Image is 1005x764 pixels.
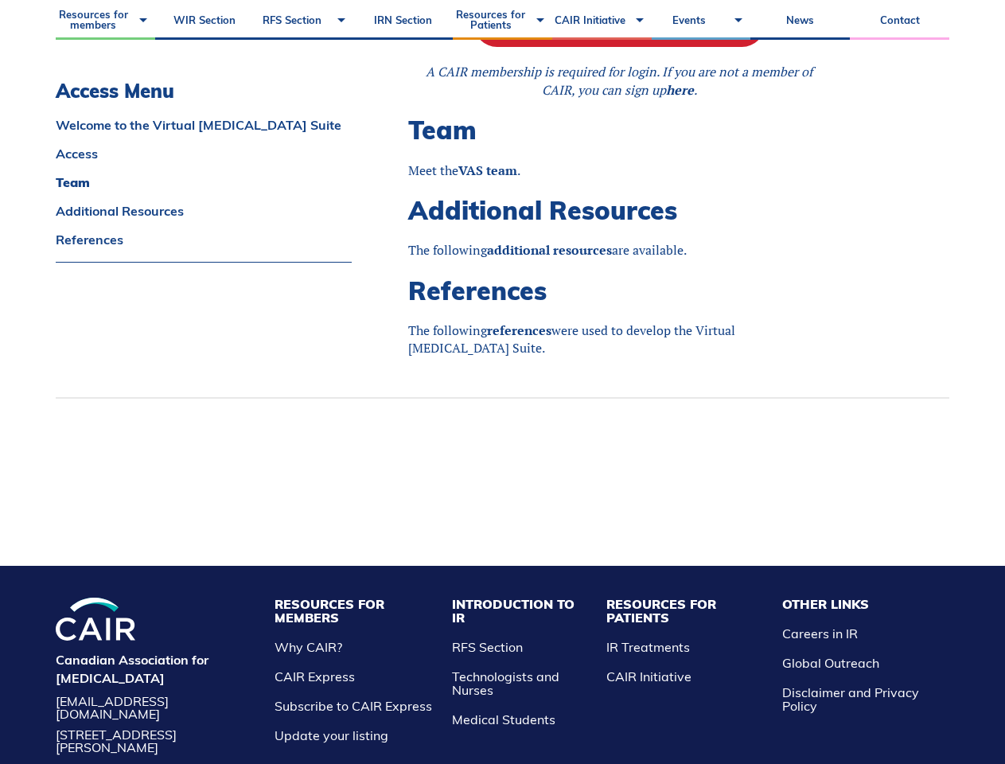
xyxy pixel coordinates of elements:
a: [EMAIL_ADDRESS][DOMAIN_NAME] [56,695,259,720]
a: references [487,322,551,339]
a: additional resources [487,241,612,259]
h2: Additional Resources [408,195,830,225]
a: Disclaimer and Privacy Policy [782,684,919,714]
a: Additional Resources [56,205,352,217]
a: Access [56,147,352,160]
a: RFS Section [452,639,523,655]
a: Team [56,176,352,189]
img: CIRA [56,598,135,641]
a: here [666,81,694,99]
a: Careers in IR [782,626,858,641]
address: [STREET_ADDRESS][PERSON_NAME] [56,728,259,754]
a: Why CAIR? [275,639,342,655]
a: CAIR Initiative [606,668,691,684]
a: Welcome to the Virtual [MEDICAL_DATA] Suite [56,119,352,131]
h2: References [408,275,830,306]
a: Technologists and Nurses [452,668,559,698]
h4: Canadian Association for [MEDICAL_DATA] [56,651,259,687]
span: Team [408,114,477,146]
em: A CAIR membership is required for login. If you are not a member of CAIR, you can sign up . [426,63,812,98]
a: References [56,233,352,246]
a: Medical Students [452,711,555,727]
a: Update your listing [275,727,388,743]
p: The following are available. [408,241,830,259]
a: Global Outreach [782,655,879,671]
a: CAIR Express [275,668,355,684]
h3: Access Menu [56,80,352,103]
a: IR Treatments [606,639,690,655]
p: The following were used to develop the Virtual [MEDICAL_DATA] Suite. [408,322,830,357]
a: Subscribe to CAIR Express [275,698,432,714]
p: Meet the . [408,162,830,179]
a: VAS team [458,162,517,179]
